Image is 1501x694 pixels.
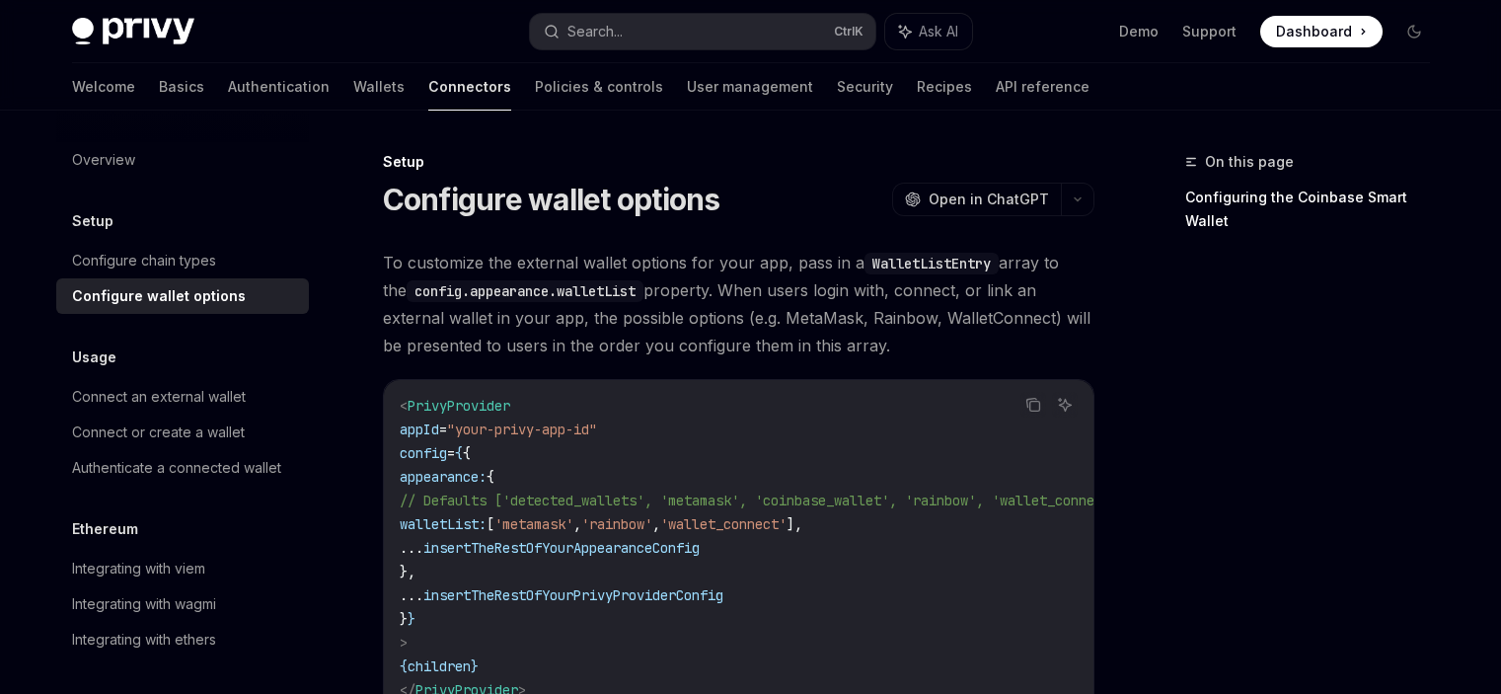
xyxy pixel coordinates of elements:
a: Welcome [72,63,135,111]
span: appId [400,421,439,438]
a: User management [687,63,813,111]
span: [ [487,515,494,533]
span: }, [400,563,415,580]
span: "your-privy-app-id" [447,421,597,438]
div: Authenticate a connected wallet [72,456,281,480]
div: Configure wallet options [72,284,246,308]
span: insertTheRestOfYourPrivyProviderConfig [423,586,723,604]
button: Open in ChatGPT [892,183,1061,216]
span: Open in ChatGPT [929,190,1049,209]
a: Overview [56,142,309,178]
div: Connect or create a wallet [72,421,245,444]
div: Integrating with viem [72,557,205,580]
span: children [408,657,471,675]
span: insertTheRestOfYourAppearanceConfig [423,539,700,557]
span: ], [787,515,802,533]
div: Overview [72,148,135,172]
a: Configure wallet options [56,278,309,314]
a: Connectors [428,63,511,111]
span: config [400,444,447,462]
a: Configure chain types [56,243,309,278]
span: = [447,444,455,462]
button: Search...CtrlK [530,14,875,49]
span: To customize the external wallet options for your app, pass in a array to the property. When user... [383,249,1094,359]
div: Integrating with ethers [72,628,216,652]
h5: Usage [72,346,116,369]
span: { [463,444,471,462]
a: Recipes [917,63,972,111]
span: // Defaults ['detected_wallets', 'metamask', 'coinbase_wallet', 'rainbow', 'wallet_connect'] [400,492,1126,509]
a: Demo [1119,22,1159,41]
span: < [400,397,408,415]
span: { [400,657,408,675]
span: } [400,610,408,628]
div: Connect an external wallet [72,385,246,409]
span: PrivyProvider [408,397,510,415]
span: 'rainbow' [581,515,652,533]
span: = [439,421,447,438]
a: Support [1182,22,1237,41]
h5: Ethereum [72,517,138,541]
span: 'metamask' [494,515,573,533]
a: Dashboard [1260,16,1383,47]
a: Basics [159,63,204,111]
a: Authenticate a connected wallet [56,450,309,486]
h1: Configure wallet options [383,182,720,217]
h5: Setup [72,209,113,233]
span: Ctrl K [834,24,863,39]
a: Connect an external wallet [56,379,309,415]
code: config.appearance.walletList [407,280,643,302]
a: Integrating with viem [56,551,309,586]
span: Ask AI [919,22,958,41]
a: Integrating with ethers [56,622,309,657]
span: ... [400,586,423,604]
span: } [471,657,479,675]
button: Ask AI [885,14,972,49]
span: appearance: [400,468,487,486]
div: Configure chain types [72,249,216,272]
a: Connect or create a wallet [56,415,309,450]
a: Integrating with wagmi [56,586,309,622]
span: { [455,444,463,462]
a: API reference [996,63,1089,111]
button: Copy the contents from the code block [1020,392,1046,418]
code: WalletListEntry [864,253,999,274]
div: Integrating with wagmi [72,592,216,616]
img: dark logo [72,18,194,45]
span: On this page [1205,150,1294,174]
button: Ask AI [1052,392,1078,418]
span: , [573,515,581,533]
span: { [487,468,494,486]
a: Configuring the Coinbase Smart Wallet [1185,182,1446,237]
span: 'wallet_connect' [660,515,787,533]
span: , [652,515,660,533]
a: Wallets [353,63,405,111]
a: Policies & controls [535,63,663,111]
span: walletList: [400,515,487,533]
span: } [408,610,415,628]
div: Setup [383,152,1094,172]
button: Toggle dark mode [1398,16,1430,47]
span: > [400,634,408,652]
span: Dashboard [1276,22,1352,41]
span: ... [400,539,423,557]
a: Authentication [228,63,330,111]
div: Search... [567,20,623,43]
a: Security [837,63,893,111]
